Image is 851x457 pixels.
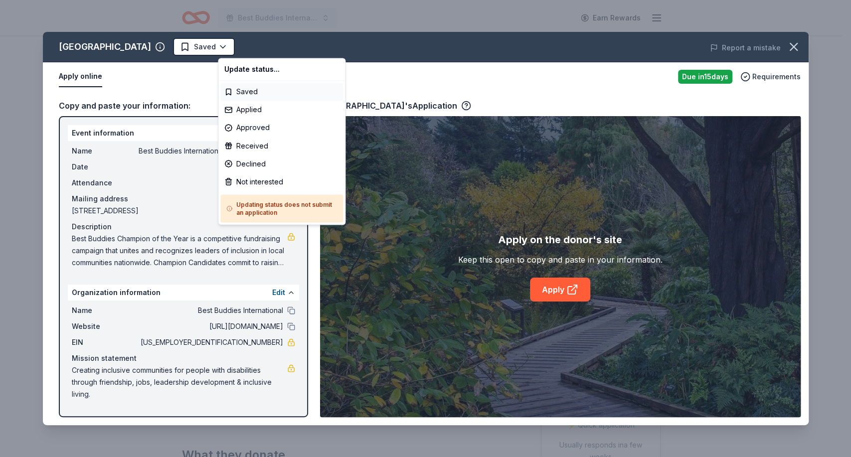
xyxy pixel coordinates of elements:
[220,60,343,78] div: Update status...
[220,172,343,190] div: Not interested
[220,119,343,137] div: Approved
[220,83,343,101] div: Saved
[238,12,318,24] span: Best Buddies International, [GEOGRAPHIC_DATA], Champion of the Year Gala
[220,137,343,154] div: Received
[226,200,337,216] h5: Updating status does not submit an application
[220,154,343,172] div: Declined
[220,101,343,119] div: Applied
